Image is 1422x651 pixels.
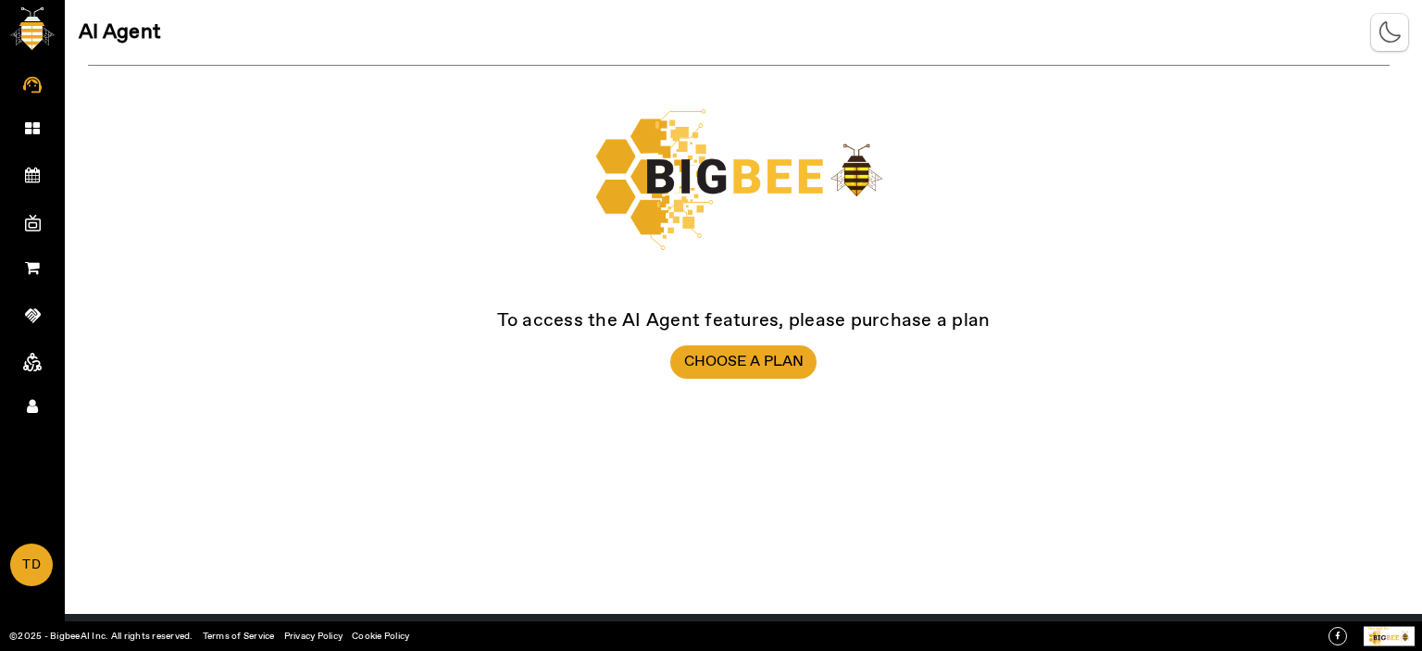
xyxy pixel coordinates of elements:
div: To access the AI Agent features, please purchase a plan [65,312,1422,331]
img: theme-mode [1378,21,1402,44]
img: bigbee-logo.png [10,7,55,50]
a: Privacy Policy [284,630,343,643]
button: Choose a Plan [670,345,817,379]
span: TD [12,545,51,585]
span: Choose a Plan [684,353,804,371]
tspan: owe [1370,626,1378,631]
a: Terms of Service [203,630,275,643]
tspan: r [1378,626,1379,631]
span: AI Agent [79,23,160,42]
tspan: P [1368,626,1371,631]
a: TD [10,544,53,586]
a: Cookie Policy [352,630,409,643]
a: ©2025 - BigbeeAI Inc. All rights reserved. [9,630,193,643]
tspan: ed By [1378,626,1389,631]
